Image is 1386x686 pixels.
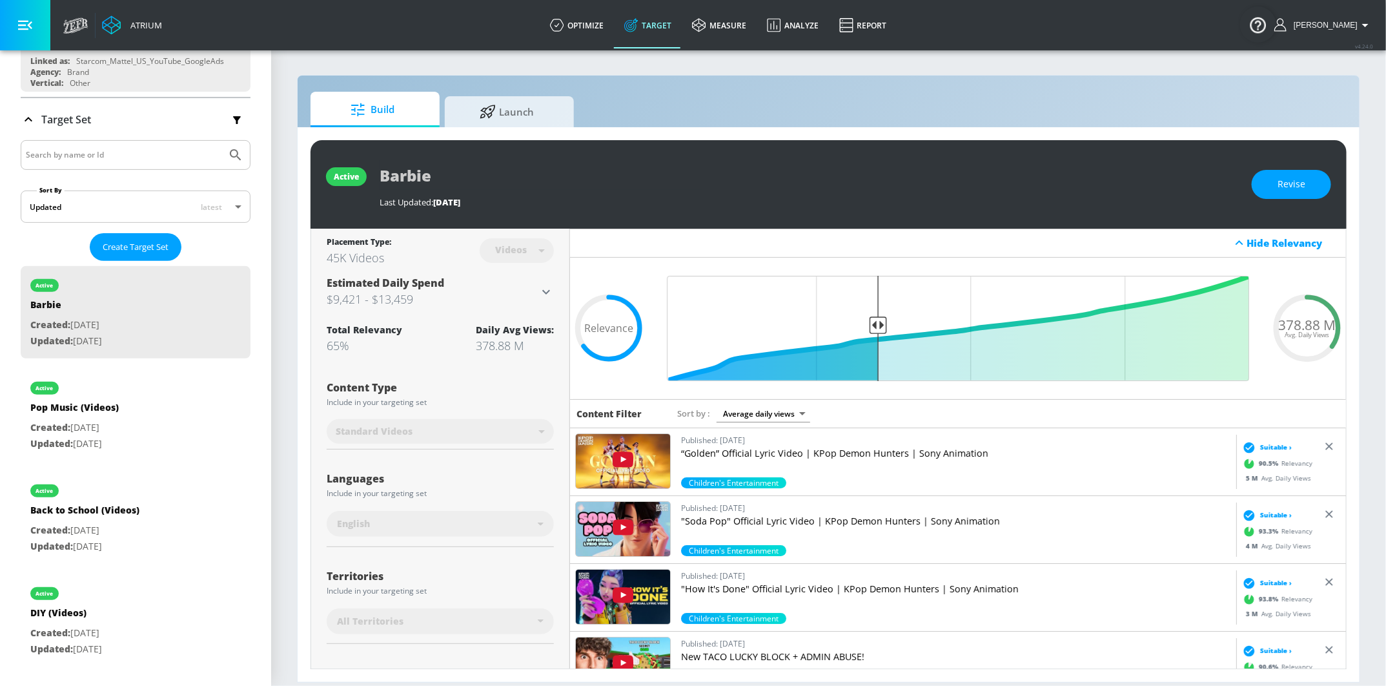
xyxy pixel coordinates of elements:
span: Children's Entertainment [681,613,786,624]
span: Estimated Daily Spend [327,276,444,290]
button: Create Target Set [90,233,181,261]
span: Relevance [584,323,633,333]
div: Territories [327,571,554,581]
div: 65% [327,338,402,353]
span: Revise [1278,176,1305,192]
span: [DATE] [433,196,460,208]
a: Published: [DATE]"Soda Pop" Official Lyric Video | KPop Demon Hunters | Sony Animation [681,501,1231,545]
div: 45K Videos [327,250,391,265]
div: Avg. Daily Views [1239,473,1311,483]
button: Open Resource Center [1240,6,1276,43]
div: active [36,282,54,289]
span: Created: [30,627,70,639]
p: "Soda Pop" Official Lyric Video | KPop Demon Hunters | Sony Animation [681,515,1231,528]
p: Target Set [41,112,91,127]
span: 90.6 % [1259,662,1281,672]
p: [DATE] [30,625,102,641]
div: Average daily views [717,405,810,422]
p: [DATE] [30,317,102,333]
a: Published: [DATE]New TACO LUCKY BLOCK + ADMIN ABUSE! [681,637,1231,681]
button: Revise [1252,170,1331,199]
span: Suitable › [1260,510,1292,520]
span: Build [323,94,422,125]
div: Include in your targeting set [327,587,554,595]
div: Suitable › [1239,441,1292,453]
div: Languages [327,473,554,484]
div: DIY (Videos) [30,607,102,625]
div: activeBack to School (Videos)Created:[DATE]Updated:[DATE] [21,472,250,564]
div: Target Set [21,98,250,141]
div: Linked as:Starcom_Mattel_US_YouTube_GoogleAdsAgency:BrandVertical:Other [21,18,250,92]
p: Published: [DATE] [681,569,1231,583]
div: activePop Music (Videos)Created:[DATE]Updated:[DATE] [21,369,250,461]
span: English [337,517,370,530]
a: optimize [540,2,614,48]
div: activeBarbieCreated:[DATE]Updated:[DATE] [21,266,250,359]
span: 4 M [1246,541,1261,550]
div: Avg. Daily Views [1239,541,1311,550]
p: Published: [DATE] [681,433,1231,447]
span: 90.5 % [1259,459,1281,468]
h6: Content Filter [576,408,642,420]
span: Created: [30,421,70,433]
span: login as: veronica.hernandez@zefr.com [1289,21,1358,30]
h3: $9,421 - $13,459 [327,290,538,308]
a: Atrium [102,16,162,35]
div: Atrium [125,19,162,31]
span: Updated: [30,335,73,347]
div: Starcom_Mattel_US_YouTube_GoogleAds [76,56,224,67]
div: 378.88 M [476,338,554,353]
p: Published: [DATE] [681,501,1231,515]
p: [DATE] [30,420,119,436]
div: Relevancy [1239,657,1312,676]
a: Published: [DATE]“Golden” Official Lyric Video | KPop Demon Hunters | Sony Animation [681,433,1231,477]
span: Suitable › [1260,578,1292,588]
p: [DATE] [30,436,119,452]
div: English [327,511,554,537]
div: Included [327,668,535,678]
span: 5 M [1246,473,1261,482]
div: active [36,590,54,597]
div: Videos [489,244,533,255]
div: Suitable › [1239,576,1292,589]
div: Suitable › [1239,508,1292,521]
div: Back to School (Videos) [30,504,139,523]
span: Created: [30,524,70,536]
div: Hide Relevancy [1247,236,1339,249]
div: Avg. Daily Views [1239,608,1311,618]
div: 93.8% [681,613,786,624]
div: 90.5% [681,477,786,488]
p: Published: [DATE] [681,637,1231,650]
a: Analyze [757,2,829,48]
div: Pop Music (Videos) [30,401,119,420]
p: [DATE] [30,641,102,658]
span: Standard Videos [336,425,413,438]
span: Create Target Set [103,240,168,255]
div: active [36,385,54,391]
span: Suitable › [1260,442,1292,452]
span: All Territories [337,615,403,628]
span: Children's Entertainment [681,477,786,488]
div: Suitable › [1239,644,1292,657]
div: Content Type [327,382,554,393]
div: Estimated Daily Spend$9,421 - $13,459 [327,276,554,308]
p: [DATE] [30,333,102,349]
div: Last Updated: [380,196,1239,208]
div: Total Relevancy [327,324,402,336]
img: 983bBbJx0Mk [576,502,670,556]
p: “Golden” Official Lyric Video | KPop Demon Hunters | Sony Animation [681,447,1231,460]
div: Include in your targeting set [327,490,554,497]
input: Search by name or Id [26,147,221,163]
div: Hide Relevancy [570,229,1346,258]
div: Placement Type: [327,236,391,250]
div: Linked as: [30,56,70,67]
div: Agency: [30,67,61,78]
span: Updated: [30,437,73,450]
img: QGsevnbItdU [576,570,670,624]
div: Relevancy [1239,453,1312,473]
p: New TACO LUCKY BLOCK + ADMIN ABUSE! [681,650,1231,663]
p: [DATE] [30,539,139,555]
div: Include in your targeting set [327,399,554,406]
